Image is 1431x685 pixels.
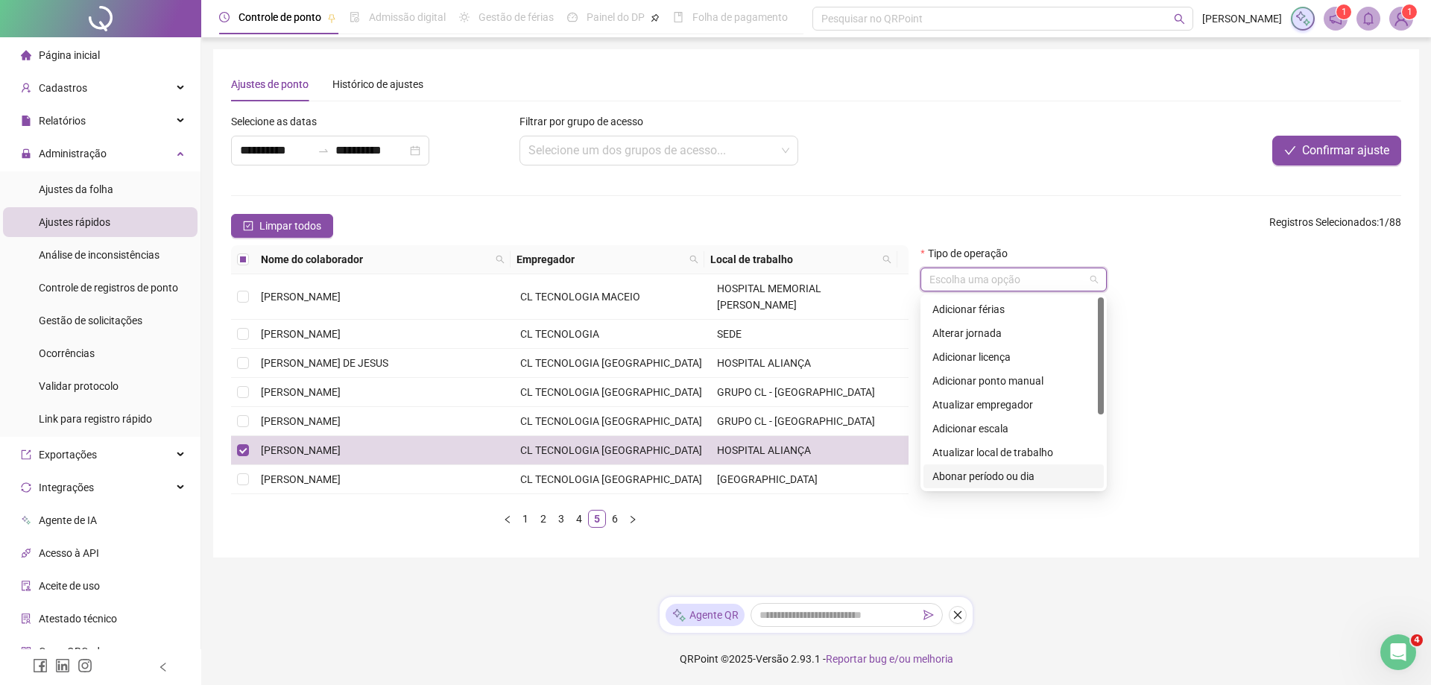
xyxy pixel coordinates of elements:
[717,444,811,456] span: HOSPITAL ALIANÇA
[21,116,31,126] span: file
[39,380,119,392] span: Validar protocolo
[201,633,1431,685] footer: QRPoint © 2025 - 2.93.1 -
[21,148,31,159] span: lock
[39,580,100,592] span: Aceite de uso
[932,444,1095,461] div: Atualizar local de trabalho
[503,515,512,524] span: left
[332,76,423,92] div: Histórico de ajustes
[520,444,702,456] span: CL TECNOLOGIA [GEOGRAPHIC_DATA]
[666,604,745,626] div: Agente QR
[826,653,953,665] span: Reportar bug e/ou melhoria
[520,291,640,303] span: CL TECNOLOGIA MACEIO
[1342,7,1347,17] span: 1
[39,216,110,228] span: Ajustes rápidos
[231,113,326,130] label: Selecione as datas
[1411,634,1423,646] span: 4
[39,82,87,94] span: Cadastros
[39,148,107,160] span: Administração
[158,662,168,672] span: left
[717,282,821,311] span: HOSPITAL MEMORIAL [PERSON_NAME]
[496,255,505,264] span: search
[261,328,341,340] span: [PERSON_NAME]
[1295,10,1311,27] img: sparkle-icon.fc2bf0ac1784a2077858766a79e2daf3.svg
[493,248,508,271] span: search
[1380,634,1416,670] iframe: Intercom live chat
[39,449,97,461] span: Exportações
[231,214,333,238] button: Limpar todos
[624,510,642,528] li: Próxima página
[261,251,490,268] span: Nome do colaborador
[318,145,329,157] span: swap-right
[327,13,336,22] span: pushpin
[717,357,811,369] span: HOSPITAL ALIANÇA
[717,328,742,340] span: SEDE
[261,357,388,369] span: [PERSON_NAME] DE JESUS
[517,251,683,268] span: Empregador
[520,328,599,340] span: CL TECNOLOGIA
[717,386,875,398] span: GRUPO CL - [GEOGRAPHIC_DATA]
[932,468,1095,484] div: Abonar período ou dia
[478,11,554,23] span: Gestão de férias
[1407,7,1412,17] span: 1
[21,482,31,493] span: sync
[39,413,152,425] span: Link para registro rápido
[686,248,701,271] span: search
[33,658,48,673] span: facebook
[21,581,31,591] span: audit
[567,12,578,22] span: dashboard
[571,511,587,527] a: 4
[932,420,1095,437] div: Adicionar escala
[932,373,1095,389] div: Adicionar ponto manual
[1272,136,1401,165] button: Confirmar ajuste
[710,251,876,268] span: Local de trabalho
[717,473,818,485] span: [GEOGRAPHIC_DATA]
[1402,4,1417,19] sup: Atualize o seu contato no menu Meus Dados
[1202,10,1282,27] span: [PERSON_NAME]
[673,12,683,22] span: book
[1269,214,1401,238] span: : 1 / 88
[39,514,97,526] span: Agente de IA
[39,282,178,294] span: Controle de registros de ponto
[589,511,605,527] a: 5
[519,113,653,130] label: Filtrar por grupo de acesso
[261,415,341,427] span: [PERSON_NAME]
[932,349,1095,365] div: Adicionar licença
[923,610,934,620] span: send
[39,315,142,326] span: Gestão de solicitações
[717,415,875,427] span: GRUPO CL - [GEOGRAPHIC_DATA]
[923,441,1104,464] div: Atualizar local de trabalho
[1269,216,1377,228] span: Registros Selecionados
[520,357,702,369] span: CL TECNOLOGIA [GEOGRAPHIC_DATA]
[520,473,702,485] span: CL TECNOLOGIA [GEOGRAPHIC_DATA]
[39,347,95,359] span: Ocorrências
[689,255,698,264] span: search
[553,511,569,527] a: 3
[261,444,341,456] span: [PERSON_NAME]
[624,510,642,528] button: right
[231,76,309,92] div: Ajustes de ponto
[369,11,446,23] span: Admissão digital
[879,248,894,271] span: search
[78,658,92,673] span: instagram
[1336,4,1351,19] sup: 1
[756,653,789,665] span: Versão
[261,386,341,398] span: [PERSON_NAME]
[520,386,702,398] span: CL TECNOLOGIA [GEOGRAPHIC_DATA]
[932,397,1095,413] div: Atualizar empregador
[21,646,31,657] span: qrcode
[1329,12,1342,25] span: notification
[651,13,660,22] span: pushpin
[923,297,1104,321] div: Adicionar férias
[923,417,1104,441] div: Adicionar escala
[953,610,963,620] span: close
[39,482,94,493] span: Integrações
[932,325,1095,341] div: Alterar jornada
[39,115,86,127] span: Relatórios
[517,511,534,527] a: 1
[21,613,31,624] span: solution
[1302,142,1389,160] span: Confirmar ajuste
[692,11,788,23] span: Folha de pagamento
[588,510,606,528] li: 5
[920,245,1017,262] label: Tipo de operação
[243,221,253,231] span: check-square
